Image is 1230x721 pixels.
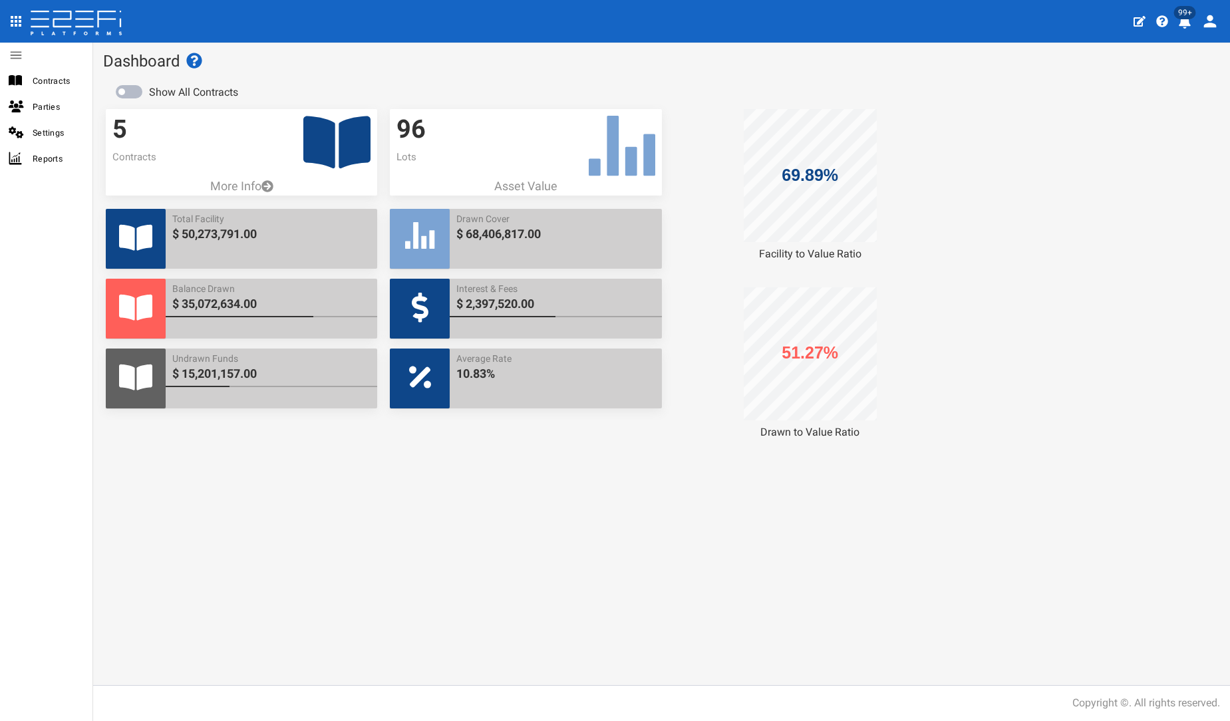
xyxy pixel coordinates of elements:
[675,247,946,262] div: Facility to Value Ratio
[1072,696,1220,711] div: Copyright ©. All rights reserved.
[456,295,655,313] span: $ 2,397,520.00
[33,73,82,88] span: Contracts
[112,116,371,144] h3: 5
[456,225,655,243] span: $ 68,406,817.00
[172,225,371,243] span: $ 50,273,791.00
[33,125,82,140] span: Settings
[172,295,371,313] span: $ 35,072,634.00
[172,282,371,295] span: Balance Drawn
[456,352,655,365] span: Average Rate
[456,282,655,295] span: Interest & Fees
[172,212,371,225] span: Total Facility
[396,150,655,164] p: Lots
[33,151,82,166] span: Reports
[172,365,371,382] span: $ 15,201,157.00
[33,99,82,114] span: Parties
[149,85,238,100] label: Show All Contracts
[390,178,661,195] p: Asset Value
[396,116,655,144] h3: 96
[103,53,1220,70] h1: Dashboard
[456,365,655,382] span: 10.83%
[172,352,371,365] span: Undrawn Funds
[675,425,946,440] div: Drawn to Value Ratio
[456,212,655,225] span: Drawn Cover
[112,150,371,164] p: Contracts
[106,178,377,195] a: More Info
